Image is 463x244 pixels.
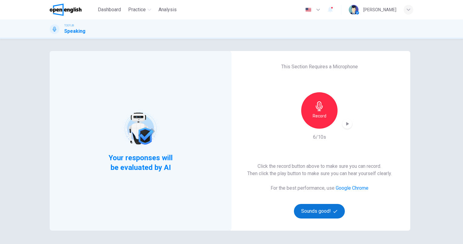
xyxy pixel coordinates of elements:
[158,6,177,13] span: Analysis
[305,8,312,12] img: en
[50,4,95,16] a: OpenEnglish logo
[294,204,345,219] button: Sounds good!
[247,163,392,177] h6: Click the record button above to make sure you can record. Then click the play button to make sur...
[349,5,358,15] img: Profile picture
[313,134,326,141] h6: 6/10s
[98,6,121,13] span: Dashboard
[121,109,160,148] img: robot icon
[104,153,178,172] span: Your responses will be evaluated by AI
[156,4,179,15] button: Analysis
[301,92,338,129] button: Record
[336,185,368,191] a: Google Chrome
[126,4,154,15] button: Practice
[313,112,326,120] h6: Record
[64,28,85,35] h1: Speaking
[281,63,358,70] h6: This Section Requires a Microphone
[64,23,74,28] span: TOEFL®
[128,6,146,13] span: Practice
[271,185,368,192] h6: For the best performance, use
[50,4,82,16] img: OpenEnglish logo
[363,6,396,13] div: [PERSON_NAME]
[95,4,123,15] button: Dashboard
